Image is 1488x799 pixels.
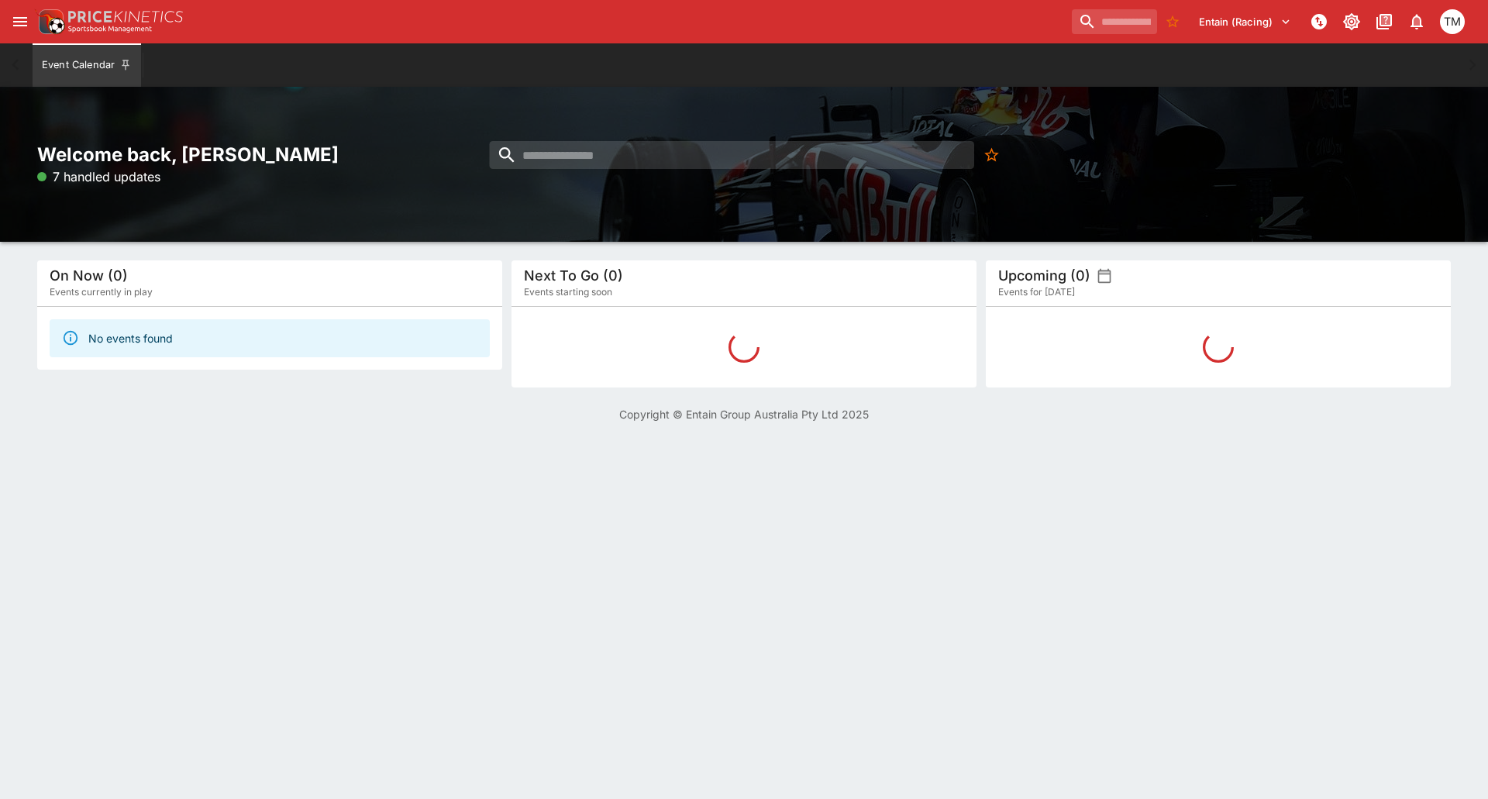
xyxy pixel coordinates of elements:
[34,6,65,37] img: PriceKinetics Logo
[1403,8,1431,36] button: Notifications
[998,267,1090,284] h5: Upcoming (0)
[998,284,1075,300] span: Events for [DATE]
[33,43,141,87] button: Event Calendar
[1097,268,1112,284] button: settings
[37,167,160,186] p: 7 handled updates
[1435,5,1469,39] button: Tristan Matheson
[1440,9,1465,34] div: Tristan Matheson
[1190,9,1300,34] button: Select Tenant
[50,284,153,300] span: Events currently in play
[50,267,128,284] h5: On Now (0)
[88,324,173,353] div: No events found
[1370,8,1398,36] button: Documentation
[977,141,1005,169] button: No Bookmarks
[524,284,612,300] span: Events starting soon
[1338,8,1366,36] button: Toggle light/dark mode
[1072,9,1157,34] input: search
[524,267,623,284] h5: Next To Go (0)
[1160,9,1185,34] button: No Bookmarks
[68,26,152,33] img: Sportsbook Management
[37,143,502,167] h2: Welcome back, [PERSON_NAME]
[68,11,183,22] img: PriceKinetics
[6,8,34,36] button: open drawer
[489,141,973,169] input: search
[1305,8,1333,36] button: NOT Connected to PK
